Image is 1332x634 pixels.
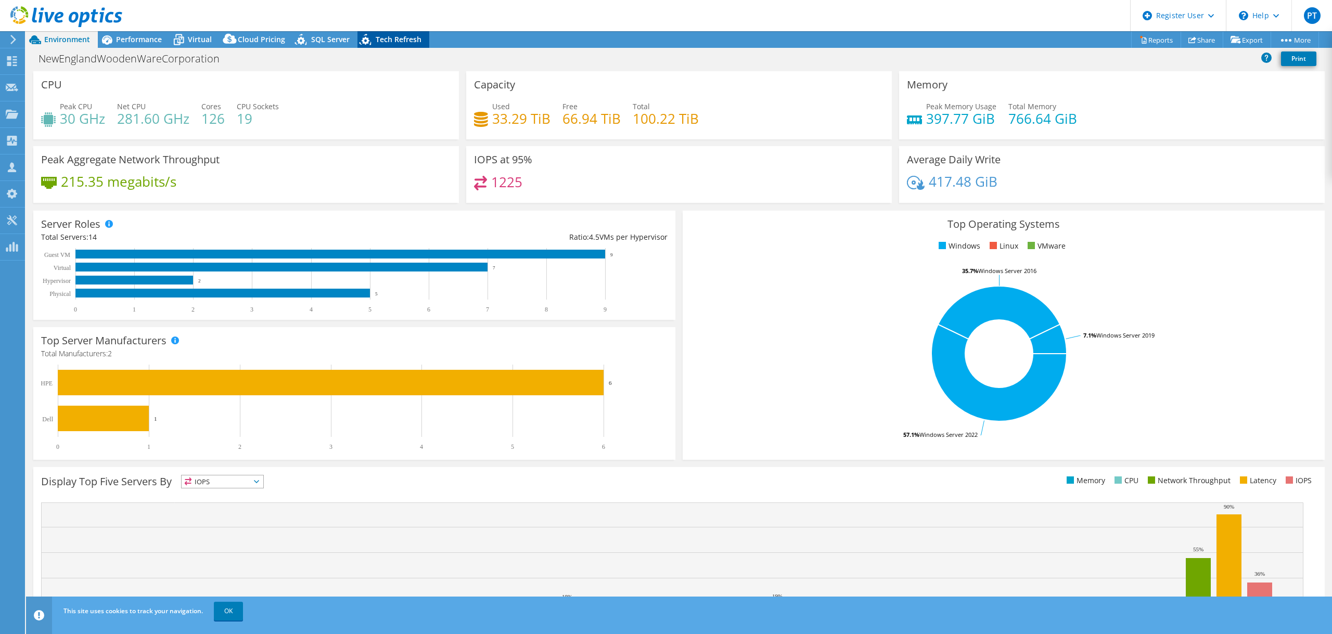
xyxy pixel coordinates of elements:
[474,154,532,165] h3: IOPS at 95%
[1008,101,1056,111] span: Total Memory
[1083,331,1096,339] tspan: 7.1%
[1193,546,1203,552] text: 55%
[1112,475,1138,486] li: CPU
[191,306,195,313] text: 2
[250,306,253,313] text: 3
[1239,11,1248,20] svg: \n
[108,348,112,358] span: 2
[633,113,699,124] h4: 100.22 TiB
[1281,51,1316,66] a: Print
[42,416,53,423] text: Dell
[154,416,157,422] text: 1
[41,348,668,359] h4: Total Manufacturers:
[492,101,510,111] span: Used
[545,306,548,313] text: 8
[56,443,59,450] text: 0
[329,443,332,450] text: 3
[188,34,212,44] span: Virtual
[936,240,980,252] li: Windows
[41,335,166,346] h3: Top Server Manufacturers
[562,113,621,124] h4: 66.94 TiB
[1008,113,1077,124] h4: 766.64 GiB
[41,218,100,230] h3: Server Roles
[198,278,201,283] text: 2
[74,306,77,313] text: 0
[182,475,263,488] span: IOPS
[1025,240,1066,252] li: VMware
[238,34,285,44] span: Cloud Pricing
[929,176,997,187] h4: 417.48 GiB
[1254,571,1265,577] text: 36%
[987,240,1018,252] li: Linux
[310,306,313,313] text: 4
[633,101,650,111] span: Total
[63,606,203,615] span: This site uses cookies to track your navigation.
[41,231,354,243] div: Total Servers:
[44,34,90,44] span: Environment
[41,79,62,90] h3: CPU
[1224,503,1234,510] text: 90%
[354,231,668,243] div: Ratio: VMs per Hypervisor
[1283,475,1312,486] li: IOPS
[49,290,71,297] text: Physical
[903,431,919,438] tspan: 57.1%
[117,101,146,111] span: Net CPU
[237,101,279,111] span: CPU Sockets
[375,291,378,296] text: 5
[493,265,495,270] text: 7
[60,113,105,124] h4: 30 GHz
[116,34,162,44] span: Performance
[238,443,241,450] text: 2
[427,306,430,313] text: 6
[562,101,578,111] span: Free
[492,113,550,124] h4: 33.29 TiB
[147,443,150,450] text: 1
[919,431,978,438] tspan: Windows Server 2022
[368,306,372,313] text: 5
[60,101,92,111] span: Peak CPU
[486,306,489,313] text: 7
[602,443,605,450] text: 6
[1181,32,1223,48] a: Share
[117,113,189,124] h4: 281.60 GHz
[201,113,225,124] h4: 126
[926,101,996,111] span: Peak Memory Usage
[420,443,423,450] text: 4
[1064,475,1105,486] li: Memory
[41,154,220,165] h3: Peak Aggregate Network Throughput
[1271,32,1319,48] a: More
[589,232,599,242] span: 4.5
[772,593,783,599] text: 19%
[690,218,1317,230] h3: Top Operating Systems
[491,176,522,188] h4: 1225
[1145,475,1231,486] li: Network Throughput
[1223,32,1271,48] a: Export
[54,264,71,271] text: Virtual
[237,113,279,124] h4: 19
[34,53,236,64] h1: NewEnglandWoodenWareCorporation
[511,443,514,450] text: 5
[1096,331,1155,339] tspan: Windows Server 2019
[61,176,176,187] h4: 215.35 megabits/s
[376,34,421,44] span: Tech Refresh
[44,251,70,258] text: Guest VM
[1304,7,1321,24] span: PT
[907,79,947,90] h3: Memory
[610,252,613,257] text: 9
[88,232,97,242] span: 14
[609,380,612,386] text: 6
[562,593,572,600] text: 18%
[978,267,1036,275] tspan: Windows Server 2016
[474,79,515,90] h3: Capacity
[43,277,71,284] text: Hypervisor
[604,306,607,313] text: 9
[41,380,53,387] text: HPE
[962,267,978,275] tspan: 35.7%
[926,113,996,124] h4: 397.77 GiB
[907,154,1001,165] h3: Average Daily Write
[214,602,243,620] a: OK
[1131,32,1181,48] a: Reports
[133,306,136,313] text: 1
[201,101,221,111] span: Cores
[1237,475,1276,486] li: Latency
